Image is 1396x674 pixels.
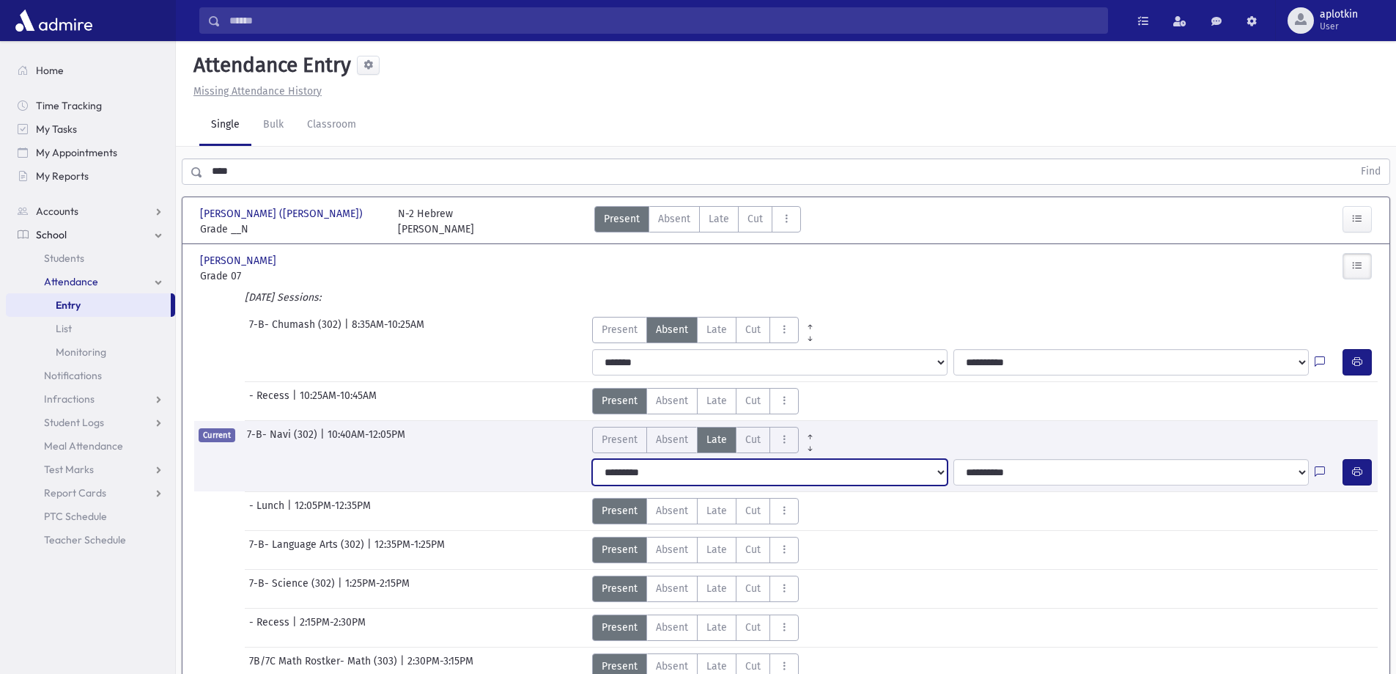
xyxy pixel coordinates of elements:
[745,620,761,635] span: Cut
[6,246,175,270] a: Students
[6,411,175,434] a: Student Logs
[44,252,84,265] span: Students
[6,293,171,317] a: Entry
[604,211,640,227] span: Present
[1320,21,1358,32] span: User
[200,221,383,237] span: Grade __N
[799,329,821,340] a: All Later
[745,432,761,447] span: Cut
[44,369,102,382] span: Notifications
[592,537,799,563] div: AttTypes
[602,581,638,596] span: Present
[602,659,638,674] span: Present
[6,364,175,387] a: Notifications
[200,206,366,221] span: [PERSON_NAME] ([PERSON_NAME])
[352,317,424,343] span: 8:35AM-10:25AM
[706,659,727,674] span: Late
[594,206,801,237] div: AttTypes
[300,615,366,641] span: 2:15PM-2:30PM
[592,317,821,343] div: AttTypes
[249,388,292,414] span: - Recess
[656,620,688,635] span: Absent
[6,458,175,481] a: Test Marks
[36,122,77,136] span: My Tasks
[44,439,123,453] span: Meal Attendance
[592,388,799,414] div: AttTypes
[656,393,688,409] span: Absent
[709,211,729,227] span: Late
[6,340,175,364] a: Monitoring
[36,205,78,218] span: Accounts
[221,7,1107,34] input: Search
[44,392,95,406] span: Infractions
[6,528,175,552] a: Teacher Schedule
[6,387,175,411] a: Infractions
[656,432,688,447] span: Absent
[338,576,345,602] span: |
[247,427,320,453] span: 7-B- Navi (302)
[249,317,344,343] span: 7-B- Chumash (302)
[706,393,727,409] span: Late
[602,393,638,409] span: Present
[36,64,64,77] span: Home
[799,439,821,450] a: All Later
[745,581,761,596] span: Cut
[799,427,821,439] a: All Prior
[249,615,292,641] span: - Recess
[56,298,81,312] span: Entry
[251,105,295,146] a: Bulk
[44,275,98,288] span: Attendance
[245,291,321,304] i: [DATE] Sessions:
[592,576,799,602] div: AttTypes
[44,416,104,429] span: Student Logs
[345,576,410,602] span: 1:25PM-2:15PM
[1320,9,1358,21] span: aplotkin
[44,510,107,523] span: PTC Schedule
[292,388,300,414] span: |
[12,6,96,35] img: AdmirePro
[6,270,175,293] a: Attendance
[656,542,688,557] span: Absent
[6,223,175,246] a: School
[592,498,799,524] div: AttTypes
[745,542,761,557] span: Cut
[602,432,638,447] span: Present
[706,322,727,337] span: Late
[602,322,638,337] span: Present
[706,620,727,635] span: Late
[745,503,761,519] span: Cut
[656,659,688,674] span: Absent
[656,322,688,337] span: Absent
[36,228,67,241] span: School
[44,533,126,546] span: Teacher Schedule
[295,105,368,146] a: Classroom
[328,427,405,453] span: 10:40AM-12:05PM
[188,85,322,98] a: Missing Attendance History
[36,99,102,112] span: Time Tracking
[592,427,821,453] div: AttTypes
[36,169,89,183] span: My Reports
[193,85,322,98] u: Missing Attendance History
[706,503,727,519] span: Late
[344,317,352,343] span: |
[706,432,727,447] span: Late
[249,498,287,524] span: - Lunch
[188,53,351,78] h5: Attendance Entry
[602,542,638,557] span: Present
[602,620,638,635] span: Present
[367,537,374,563] span: |
[1352,159,1389,184] button: Find
[36,146,117,159] span: My Appointments
[6,164,175,188] a: My Reports
[287,498,295,524] span: |
[6,94,175,117] a: Time Tracking
[374,537,445,563] span: 12:35PM-1:25PM
[6,199,175,223] a: Accounts
[398,206,474,237] div: N-2 Hebrew [PERSON_NAME]
[200,253,279,268] span: [PERSON_NAME]
[747,211,763,227] span: Cut
[56,322,72,335] span: List
[44,486,106,499] span: Report Cards
[44,463,94,476] span: Test Marks
[6,481,175,505] a: Report Cards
